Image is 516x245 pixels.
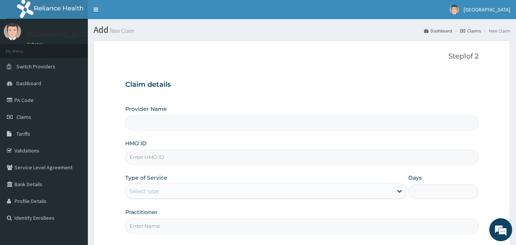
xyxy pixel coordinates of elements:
[408,174,422,182] label: Days
[125,105,167,113] label: Provider Name
[125,140,147,147] label: HMO ID
[125,208,158,216] label: Practitioner
[108,28,134,34] small: New Claim
[424,28,452,34] a: Dashboard
[125,174,167,182] label: Type of Service
[450,5,459,15] img: User Image
[16,63,55,70] span: Switch Providers
[16,114,31,120] span: Claims
[125,150,479,165] input: Enter HMO ID
[125,52,479,61] p: Step 1 of 2
[27,31,90,38] p: [GEOGRAPHIC_DATA]
[460,28,481,34] a: Claims
[464,6,510,13] span: [GEOGRAPHIC_DATA]
[94,25,510,35] h1: Add
[125,219,479,234] input: Enter Name
[125,81,479,89] h3: Claim details
[129,187,159,195] div: Select type
[4,23,21,40] img: User Image
[16,80,41,87] span: Dashboard
[27,42,45,47] a: Online
[482,28,510,34] li: New Claim
[16,130,30,137] span: Tariffs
